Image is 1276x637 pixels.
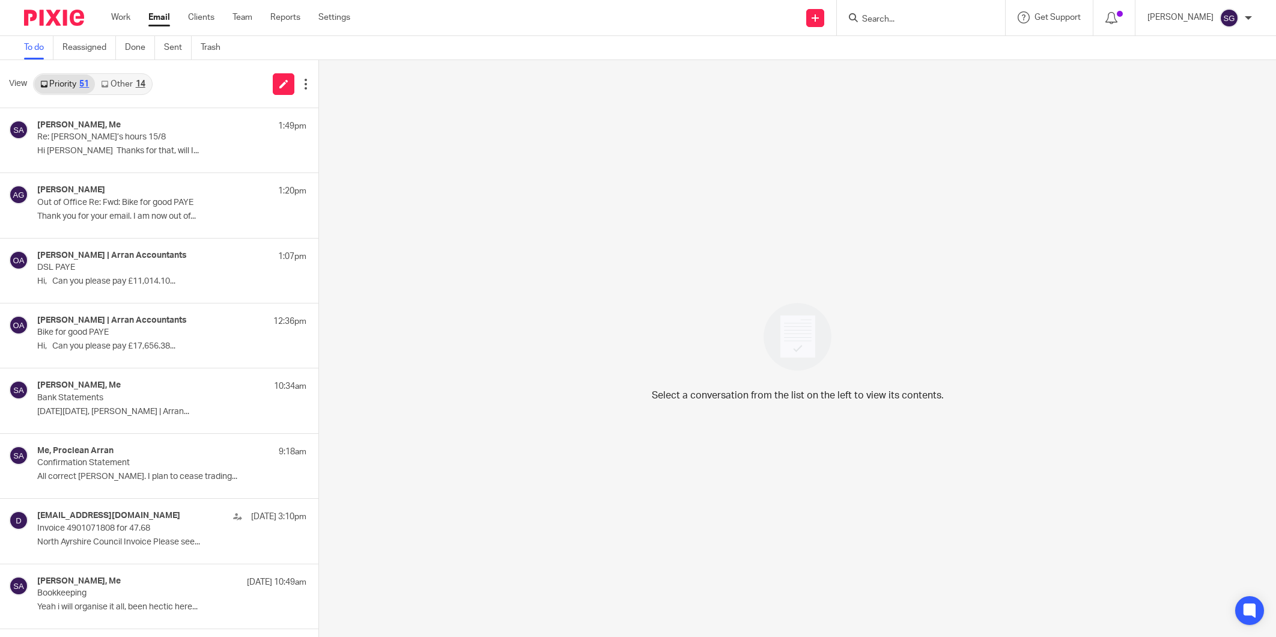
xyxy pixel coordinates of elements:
a: Team [232,11,252,23]
p: Yeah i will organise it all, been hectic here... [37,602,306,612]
a: Priority51 [34,75,95,94]
p: 1:49pm [278,120,306,132]
img: image [756,295,839,379]
p: Hi, Can you please pay £11,014.10... [37,276,306,287]
p: Bank Statements [37,393,252,403]
p: Bike for good PAYE [37,328,252,338]
a: Trash [201,36,229,59]
img: Pixie [24,10,84,26]
p: 12:36pm [273,315,306,328]
div: 14 [136,80,145,88]
p: 1:20pm [278,185,306,197]
p: Invoice 4901071808 for 47.68 [37,523,252,534]
img: svg%3E [1220,8,1239,28]
img: svg%3E [9,446,28,465]
p: Hi [PERSON_NAME] Thanks for that, will I... [37,146,306,156]
img: svg%3E [9,315,28,335]
p: All correct [PERSON_NAME]. I plan to cease trading... [37,472,306,482]
p: 1:07pm [278,251,306,263]
a: Sent [164,36,192,59]
h4: [PERSON_NAME] | Arran Accountants [37,315,187,326]
a: Work [111,11,130,23]
p: [PERSON_NAME] [1147,11,1214,23]
h4: [PERSON_NAME] [37,185,105,195]
a: Email [148,11,170,23]
img: svg%3E [9,251,28,270]
img: svg%3E [9,511,28,530]
a: Clients [188,11,214,23]
h4: [PERSON_NAME], Me [37,120,121,130]
h4: [PERSON_NAME] | Arran Accountants [37,251,187,261]
img: svg%3E [9,120,28,139]
a: Other14 [95,75,151,94]
p: Bookkeeping [37,588,252,599]
a: Done [125,36,155,59]
a: Settings [318,11,350,23]
p: Thank you for your email. I am now out of... [37,212,306,222]
a: Reports [270,11,300,23]
a: Reassigned [62,36,116,59]
h4: Me, Proclean Arran [37,446,114,456]
p: [DATE] 10:49am [247,576,306,588]
div: 51 [79,80,89,88]
p: Re: [PERSON_NAME]’s hours 15/8 [37,132,252,142]
h4: [PERSON_NAME], Me [37,380,121,391]
p: North Ayrshire Council Invoice Please see... [37,537,306,547]
h4: [PERSON_NAME], Me [37,576,121,587]
p: Select a conversation from the list on the left to view its contents. [652,388,944,403]
p: DSL PAYE [37,263,252,273]
p: 9:18am [279,446,306,458]
p: Hi, Can you please pay £17,656.38... [37,341,306,352]
span: Get Support [1034,13,1081,22]
img: svg%3E [9,185,28,204]
h4: [EMAIL_ADDRESS][DOMAIN_NAME] [37,511,180,521]
img: svg%3E [9,576,28,596]
p: [DATE][DATE], [PERSON_NAME] | Arran... [37,407,306,417]
img: svg%3E [9,380,28,400]
p: Out of Office Re: Fwd: Bike for good PAYE [37,198,252,208]
a: To do [24,36,53,59]
span: View [9,78,27,90]
p: 10:34am [274,380,306,392]
input: Search [861,14,969,25]
p: Confirmation Statement [37,458,252,468]
p: [DATE] 3:10pm [251,511,306,523]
